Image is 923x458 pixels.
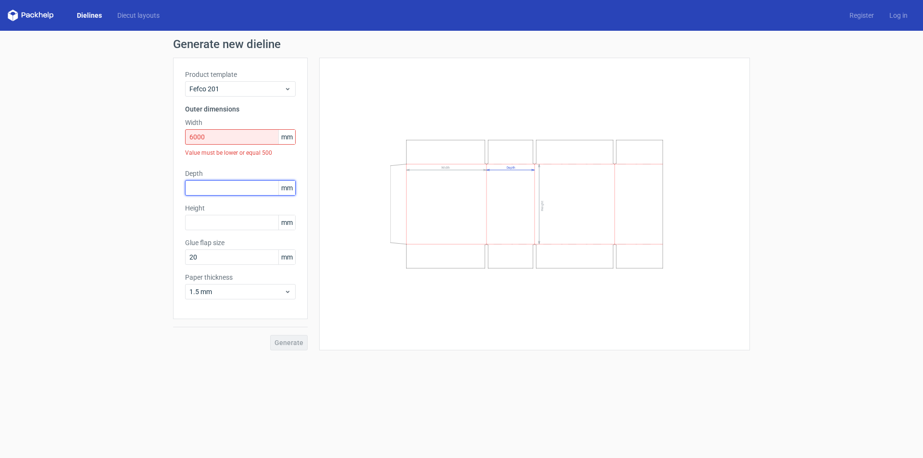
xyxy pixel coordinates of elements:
span: mm [278,130,295,144]
a: Dielines [69,11,110,20]
span: mm [278,250,295,264]
label: Width [185,118,296,127]
text: Depth [507,166,515,170]
span: mm [278,181,295,195]
label: Depth [185,169,296,178]
label: Height [185,203,296,213]
h3: Outer dimensions [185,104,296,114]
div: Value must be lower or equal 500 [185,145,296,161]
span: Fefco 201 [189,84,284,94]
a: Register [842,11,882,20]
span: 1.5 mm [189,287,284,297]
a: Diecut layouts [110,11,167,20]
label: Product template [185,70,296,79]
span: mm [278,215,295,230]
label: Glue flap size [185,238,296,248]
a: Log in [882,11,915,20]
label: Paper thickness [185,272,296,282]
text: Height [540,201,544,211]
h1: Generate new dieline [173,38,750,50]
text: Width [441,166,450,170]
